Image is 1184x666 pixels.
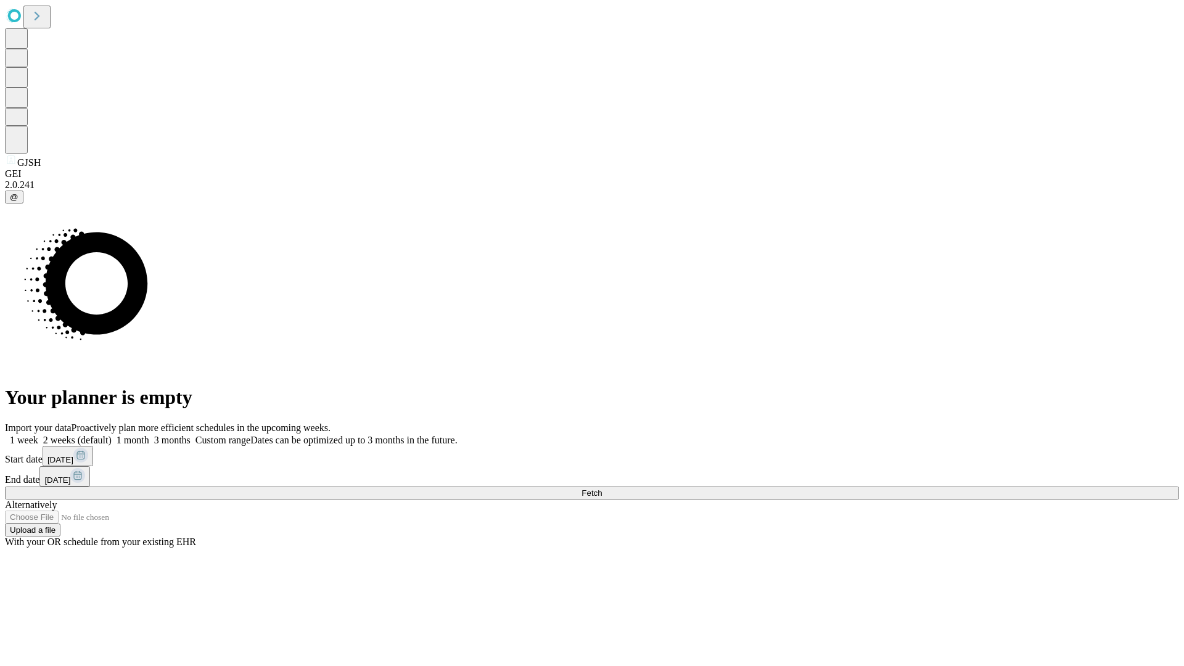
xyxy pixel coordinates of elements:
span: Alternatively [5,499,57,510]
span: With your OR schedule from your existing EHR [5,536,196,547]
span: Dates can be optimized up to 3 months in the future. [250,435,457,445]
span: @ [10,192,18,202]
button: [DATE] [43,446,93,466]
span: [DATE] [44,475,70,485]
div: GEI [5,168,1179,179]
div: End date [5,466,1179,487]
button: Fetch [5,487,1179,499]
span: 3 months [154,435,191,445]
span: Fetch [582,488,602,498]
span: 1 week [10,435,38,445]
span: [DATE] [47,455,73,464]
span: GJSH [17,157,41,168]
button: @ [5,191,23,203]
span: 2 weeks (default) [43,435,112,445]
button: Upload a file [5,524,60,536]
h1: Your planner is empty [5,386,1179,409]
span: Proactively plan more efficient schedules in the upcoming weeks. [72,422,331,433]
span: Custom range [195,435,250,445]
span: Import your data [5,422,72,433]
div: 2.0.241 [5,179,1179,191]
span: 1 month [117,435,149,445]
div: Start date [5,446,1179,466]
button: [DATE] [39,466,90,487]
